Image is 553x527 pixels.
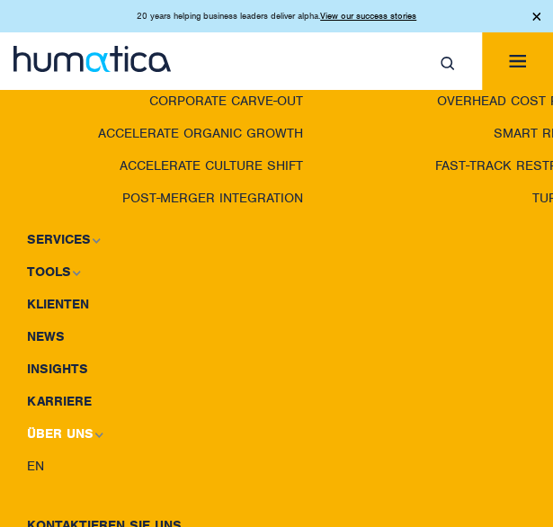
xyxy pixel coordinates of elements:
[23,182,330,214] a: Post-Merger Integration
[441,57,454,70] img: search_icon
[23,149,330,182] a: Accelerate Culture Shift
[13,46,171,72] img: logo
[23,85,330,117] a: Corporate Carve-Out
[509,55,526,67] img: menuicon
[23,117,330,149] a: Accelerate Organic Growth
[137,9,416,23] p: 20 years helping business leaders deliver alpha.
[27,458,44,474] span: EN
[482,32,553,91] button: Toggle navigation
[320,10,416,22] a: View our success stories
